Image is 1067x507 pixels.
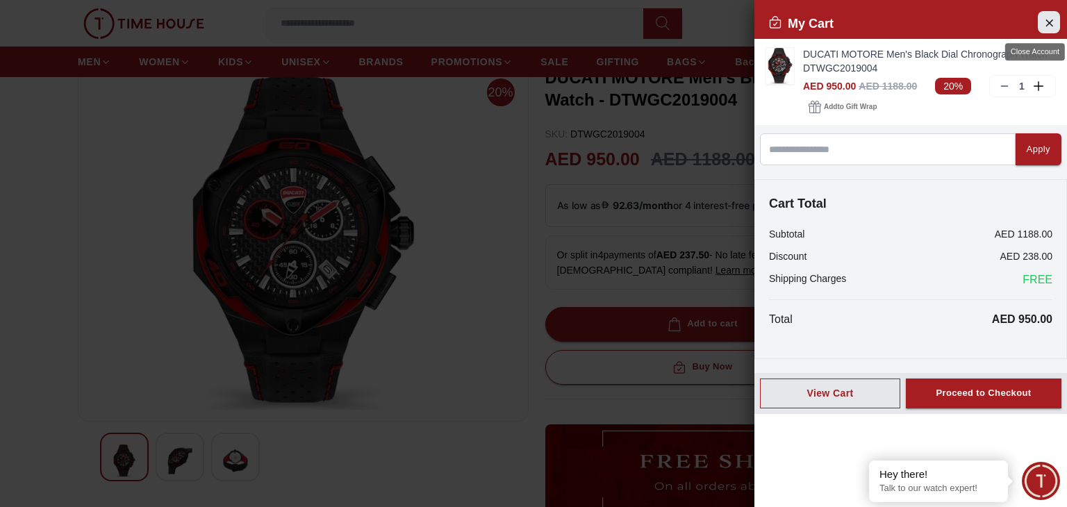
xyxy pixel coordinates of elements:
button: View Cart [760,379,900,408]
span: AED 1188.00 [859,81,917,92]
p: AED 1188.00 [995,227,1052,241]
span: FREE [1023,272,1052,288]
button: Proceed to Checkout [906,379,1061,408]
div: Chat Widget [1022,462,1060,500]
p: Shipping Charges [769,272,846,288]
div: Close Account [1005,43,1065,60]
div: View Cart [772,386,888,400]
div: Hey there! [879,467,998,481]
button: Close Account [1038,11,1060,33]
p: Talk to our watch expert! [879,483,998,494]
p: AED 238.00 [1000,249,1053,263]
button: Apply [1016,133,1061,165]
button: Addto Gift Wrap [803,97,882,117]
p: Subtotal [769,227,804,241]
h4: Cart Total [769,194,1052,213]
p: Total [769,311,793,328]
a: DUCATI MOTORE Men's Black Dial Chronograph Watch - DTWGC2019004 [803,47,1056,75]
span: 20% [935,78,971,94]
p: AED 950.00 [992,311,1052,328]
img: ... [766,48,794,84]
p: Discount [769,249,807,263]
div: Apply [1027,142,1050,158]
h2: My Cart [768,14,834,33]
p: 1 [1016,79,1027,93]
div: Proceed to Checkout [936,385,1031,401]
span: Add to Gift Wrap [824,100,877,114]
span: AED 950.00 [803,81,856,92]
